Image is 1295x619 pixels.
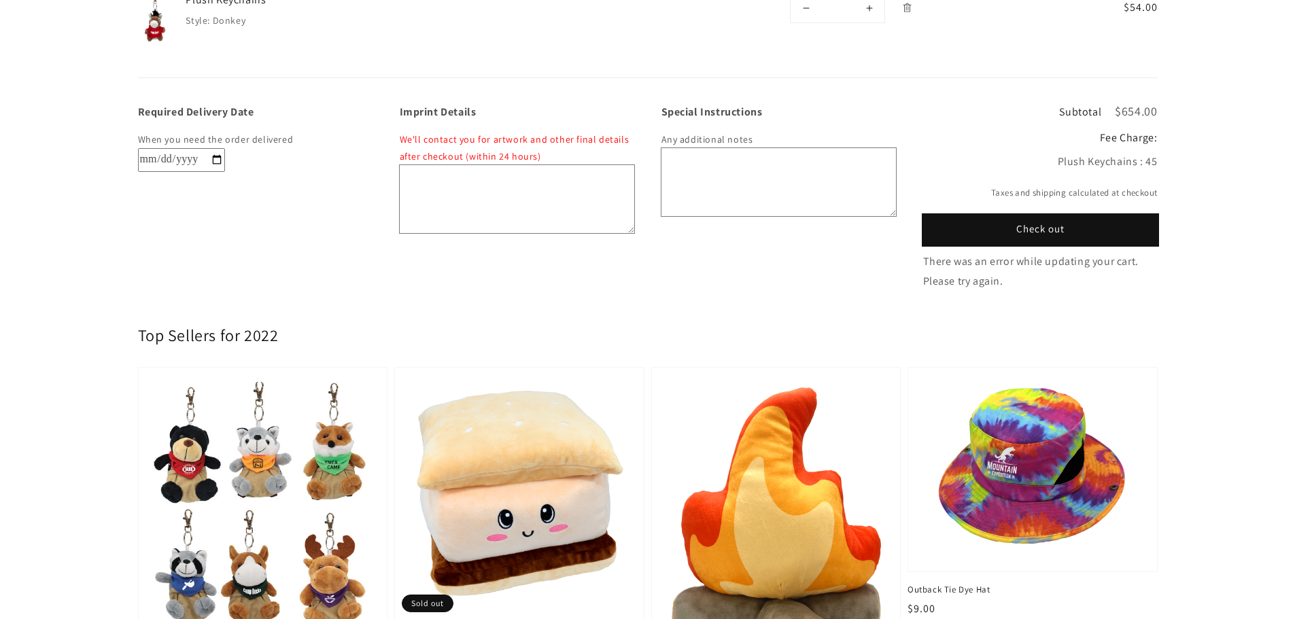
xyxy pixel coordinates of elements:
[186,14,210,26] dt: Style:
[138,325,279,346] h2: Top Sellers for 2022
[400,131,634,165] p: We'll contact you for artwork and other final details after checkout (within 24 hours)
[1059,107,1101,118] h3: Subtotal
[908,367,1158,617] a: Outback Tie Dye Hat Outback Tie Dye Hat $9.00
[923,186,1158,200] small: Taxes and shipping calculated at checkout
[138,131,373,148] p: When you need the order delivered
[922,381,1143,558] img: Outback Tie Dye Hat
[908,601,935,616] span: $9.00
[923,252,1158,291] div: There was an error while updating your cart. Please try again.
[409,381,630,605] img: S'mores Pillow
[402,595,453,612] span: Sold out
[661,131,896,148] p: Any additional notes
[923,215,1158,245] button: Check out
[400,105,634,118] label: Imprint Details
[661,105,896,118] label: Special Instructions
[923,152,1158,172] div: Plush Keychains : 45
[908,584,1158,596] span: Outback Tie Dye Hat
[1115,105,1157,118] p: $654.00
[213,14,246,26] dd: Donkey
[923,131,1158,145] h2: Fee Charge:
[138,105,373,118] label: Required Delivery Date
